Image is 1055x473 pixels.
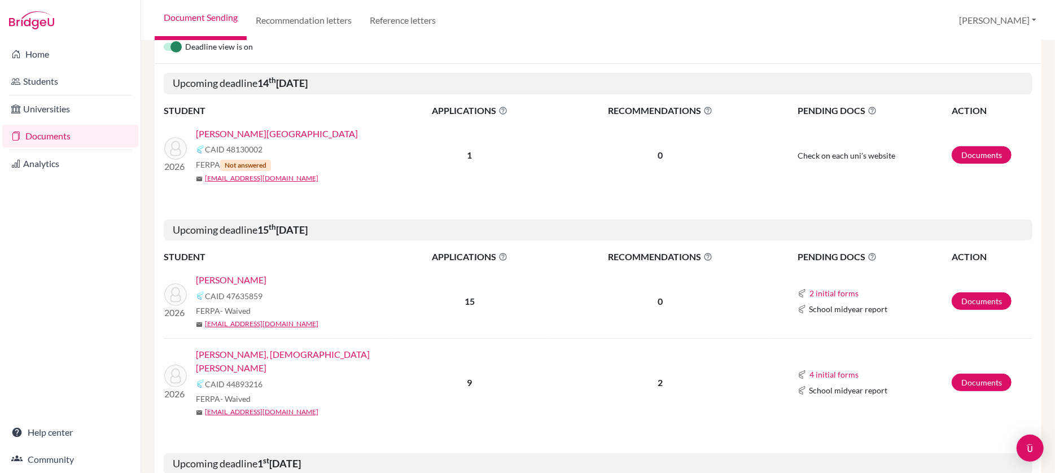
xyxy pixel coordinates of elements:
[185,41,253,54] span: Deadline view is on
[164,73,1032,94] h5: Upcoming deadline
[550,295,770,308] p: 0
[2,421,138,444] a: Help center
[196,393,251,405] span: FERPA
[954,10,1041,31] button: [PERSON_NAME]
[164,249,389,264] th: STUDENT
[798,305,807,314] img: Common App logo
[196,379,205,388] img: Common App logo
[550,104,770,117] span: RECOMMENDATIONS
[205,407,318,417] a: [EMAIL_ADDRESS][DOMAIN_NAME]
[164,160,187,173] p: 2026
[196,159,271,171] span: FERPA
[196,273,266,287] a: [PERSON_NAME]
[951,103,1032,118] th: ACTION
[1017,435,1044,462] div: Open Intercom Messenger
[196,321,203,328] span: mail
[205,378,262,390] span: CAID 44893216
[798,289,807,298] img: Common App logo
[390,104,549,117] span: APPLICATIONS
[164,220,1032,241] h5: Upcoming deadline
[164,365,187,387] img: UPPALAPATI, Samhita Savitri
[205,319,318,329] a: [EMAIL_ADDRESS][DOMAIN_NAME]
[220,160,271,171] span: Not answered
[196,176,203,182] span: mail
[809,303,887,315] span: School midyear report
[269,222,276,231] sup: th
[2,448,138,471] a: Community
[196,127,358,141] a: [PERSON_NAME][GEOGRAPHIC_DATA]
[952,292,1012,310] a: Documents
[798,250,951,264] span: PENDING DOCS
[467,150,472,160] b: 1
[205,173,318,183] a: [EMAIL_ADDRESS][DOMAIN_NAME]
[269,76,276,85] sup: th
[164,103,389,118] th: STUDENT
[196,145,205,154] img: Common App logo
[220,394,251,404] span: - Waived
[809,368,859,381] button: 4 initial forms
[550,376,770,389] p: 2
[164,283,187,306] img: KOHLI, Devansh
[465,296,475,306] b: 15
[798,386,807,395] img: Common App logo
[809,384,887,396] span: School midyear report
[164,387,187,401] p: 2026
[2,98,138,120] a: Universities
[798,151,895,160] span: Check on each uni's website
[257,224,308,236] b: 15 [DATE]
[205,143,262,155] span: CAID 48130002
[196,348,397,375] a: [PERSON_NAME], [DEMOGRAPHIC_DATA][PERSON_NAME]
[257,457,301,470] b: 1 [DATE]
[798,370,807,379] img: Common App logo
[196,409,203,416] span: mail
[951,249,1032,264] th: ACTION
[196,305,251,317] span: FERPA
[390,250,549,264] span: APPLICATIONS
[2,125,138,147] a: Documents
[2,43,138,65] a: Home
[205,290,262,302] span: CAID 47635859
[257,77,308,89] b: 14 [DATE]
[196,291,205,300] img: Common App logo
[9,11,54,29] img: Bridge-U
[2,70,138,93] a: Students
[2,152,138,175] a: Analytics
[263,456,269,465] sup: st
[550,250,770,264] span: RECOMMENDATIONS
[952,374,1012,391] a: Documents
[164,306,187,319] p: 2026
[164,137,187,160] img: ZHU, Jinyang
[550,148,770,162] p: 0
[798,104,951,117] span: PENDING DOCS
[952,146,1012,164] a: Documents
[467,377,472,388] b: 9
[220,306,251,316] span: - Waived
[809,287,859,300] button: 2 initial forms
